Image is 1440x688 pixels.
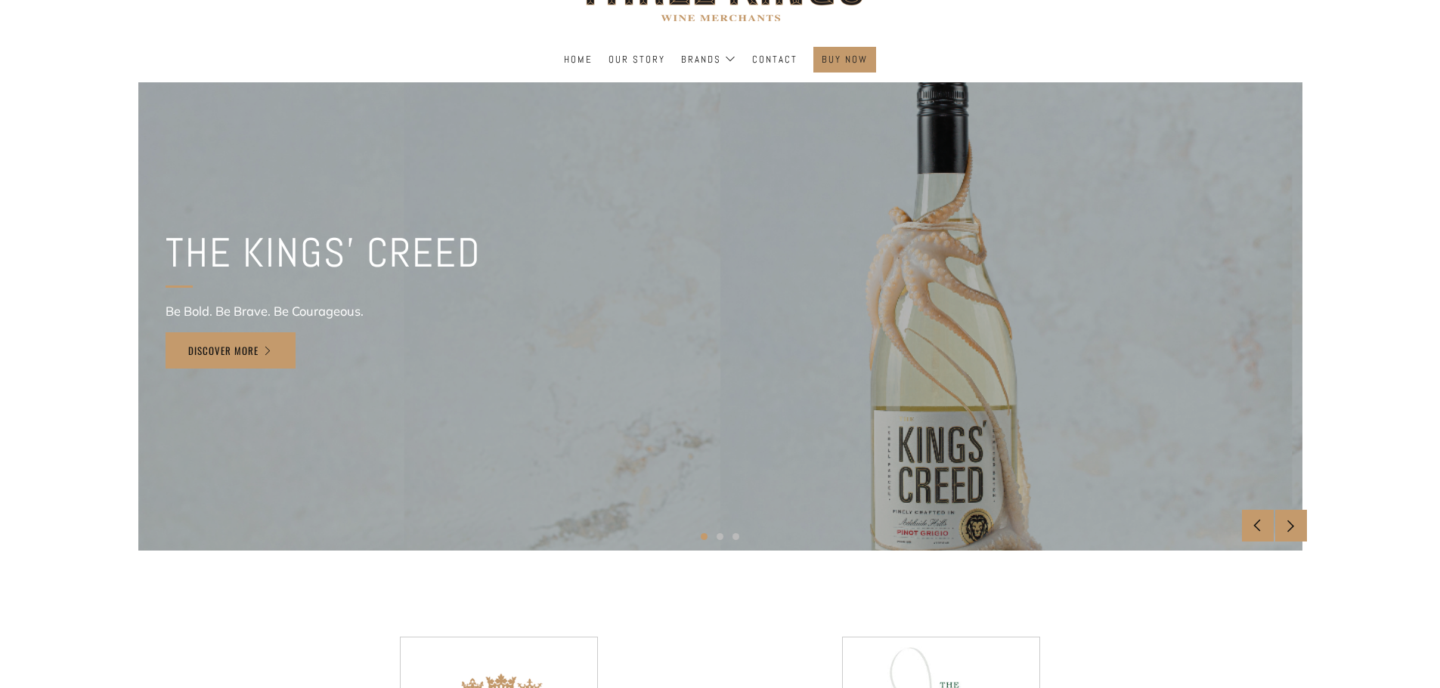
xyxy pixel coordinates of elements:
[166,298,481,323] p: Be Bold. Be Brave. Be Courageous.
[609,48,665,72] a: Our Story
[564,48,593,72] a: Home
[166,332,296,369] a: DISCOVER MORE
[166,228,481,278] h2: THE KINGS' CREED
[822,48,868,72] a: BUY NOW
[732,533,739,540] button: 3
[701,533,708,540] button: 1
[717,533,723,540] button: 2
[681,48,736,72] a: Brands
[752,48,797,72] a: Contact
